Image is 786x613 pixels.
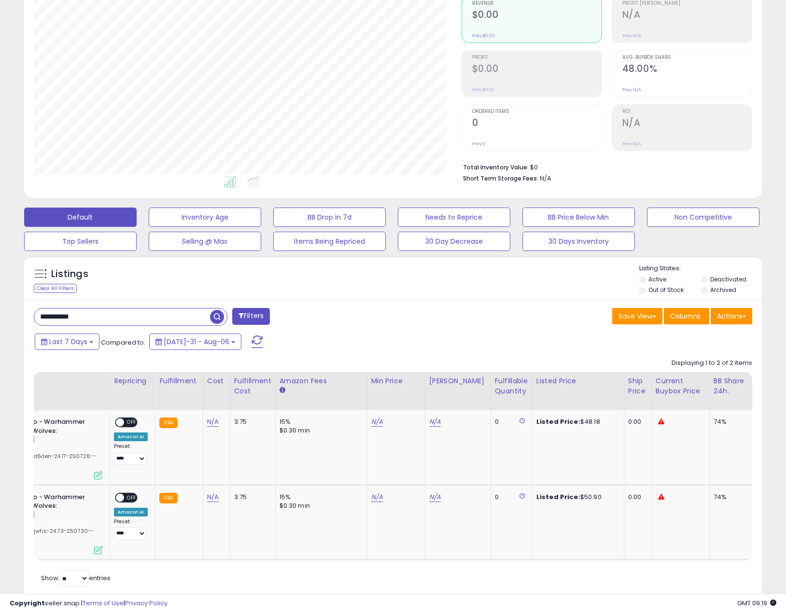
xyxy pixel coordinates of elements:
div: 74% [714,418,745,426]
h2: N/A [622,117,752,130]
h2: 0 [472,117,602,130]
div: seller snap | | [10,599,168,608]
div: Preset: [114,443,148,465]
div: Current Buybox Price [656,376,705,396]
div: Fulfillable Quantity [495,376,528,396]
span: Profit [PERSON_NAME] [622,1,752,6]
div: Displaying 1 to 2 of 2 items [672,359,752,368]
h2: 48.00% [622,63,752,76]
button: Actions [711,308,752,324]
button: Save View [612,308,662,324]
button: Last 7 Days [35,334,99,350]
button: Items Being Repriced [273,232,386,251]
h2: $0.00 [472,63,602,76]
div: Repricing [114,376,151,386]
small: Prev: $0.00 [472,33,495,39]
div: Clear All Filters [34,284,77,293]
div: Fulfillment [159,376,198,386]
div: Preset: [114,518,148,540]
button: Inventory Age [149,208,261,227]
b: Listed Price: [536,417,580,426]
div: $50.90 [536,493,617,502]
div: Amazon Fees [280,376,363,386]
button: 30 Days Inventory [522,232,635,251]
button: BB Drop in 7d [273,208,386,227]
div: 74% [714,493,745,502]
span: OFF [124,418,140,427]
div: 0 [495,418,525,426]
div: Cost [207,376,226,386]
button: 30 Day Decrease [398,232,510,251]
h2: N/A [622,9,752,22]
div: 0.00 [628,418,644,426]
button: Needs to Reprice [398,208,510,227]
div: 15% [280,418,360,426]
b: Short Term Storage Fees: [463,174,538,182]
small: Prev: $0.00 [472,87,495,93]
small: Prev: 0 [472,141,486,147]
button: BB Price Below Min [522,208,635,227]
b: Total Inventory Value: [463,163,529,171]
div: $0.30 min [280,502,360,510]
span: Columns [670,311,701,321]
span: Last 7 Days [49,337,87,347]
span: Revenue [472,1,602,6]
small: Prev: N/A [622,87,641,93]
span: N/A [540,174,551,183]
span: Avg. Buybox Share [622,55,752,60]
div: Fulfillment Cost [234,376,271,396]
div: 0 [495,493,525,502]
span: 2025-08-14 09:19 GMT [737,599,776,608]
div: Listed Price [536,376,620,386]
div: 0.00 [628,493,644,502]
small: FBA [159,418,177,428]
button: [DATE]-31 - Aug-06 [149,334,241,350]
span: OFF [124,493,140,502]
a: N/A [207,417,219,427]
span: Show: entries [41,573,111,583]
span: Compared to: [101,338,145,347]
strong: Copyright [10,599,45,608]
h2: $0.00 [472,9,602,22]
small: Prev: N/A [622,141,641,147]
a: N/A [429,417,441,427]
div: 3.75 [234,493,268,502]
li: $0 [463,161,745,172]
div: Amazon AI [114,432,148,441]
label: Archived [710,286,736,294]
b: Listed Price: [536,492,580,502]
h5: Listings [51,267,88,281]
div: Amazon AI [114,508,148,516]
a: N/A [207,492,219,502]
p: Listing States: [639,264,762,273]
a: Privacy Policy [125,599,168,608]
span: [DATE]-31 - Aug-06 [164,337,229,347]
div: [PERSON_NAME] [429,376,487,386]
label: Deactivated [710,275,746,283]
div: Ship Price [628,376,647,396]
div: $48.18 [536,418,617,426]
span: Profit [472,55,602,60]
small: Prev: N/A [622,33,641,39]
div: 3.75 [234,418,268,426]
span: Ordered Items [472,109,602,114]
button: Selling @ Max [149,232,261,251]
button: Columns [664,308,709,324]
button: Non Competitive [647,208,759,227]
span: ROI [622,109,752,114]
a: N/A [371,417,383,427]
button: Default [24,208,137,227]
a: N/A [371,492,383,502]
div: 15% [280,493,360,502]
small: Amazon Fees. [280,386,285,395]
div: BB Share 24h. [714,376,749,396]
small: FBA [159,493,177,503]
div: $0.30 min [280,426,360,435]
button: Filters [232,308,270,325]
label: Active [648,275,666,283]
a: N/A [429,492,441,502]
div: Min Price [371,376,421,386]
label: Out of Stock [648,286,684,294]
a: Terms of Use [83,599,124,608]
button: Top Sellers [24,232,137,251]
